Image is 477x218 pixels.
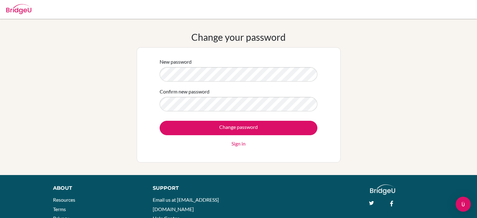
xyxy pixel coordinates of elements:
[231,140,246,147] a: Sign in
[191,31,286,43] h1: Change your password
[153,197,219,212] a: Email us at [EMAIL_ADDRESS][DOMAIN_NAME]
[53,197,75,203] a: Resources
[53,184,139,192] div: About
[370,184,395,195] img: logo_white@2x-f4f0deed5e89b7ecb1c2cc34c3e3d731f90f0f143d5ea2071677605dd97b5244.png
[160,121,317,135] input: Change password
[6,4,31,14] img: Bridge-U
[153,184,232,192] div: Support
[53,206,66,212] a: Terms
[160,88,209,95] label: Confirm new password
[160,58,192,66] label: New password
[456,197,471,212] div: Open Intercom Messenger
